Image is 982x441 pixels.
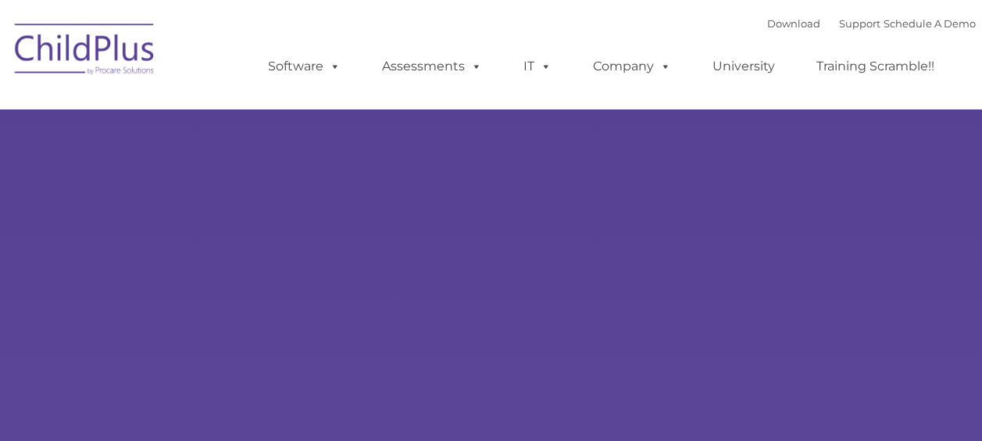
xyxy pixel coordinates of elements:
a: Download [767,17,820,30]
a: Schedule A Demo [884,17,976,30]
font: | [767,17,976,30]
a: Training Scramble!! [801,51,950,82]
a: University [697,51,791,82]
a: IT [508,51,567,82]
a: Support [839,17,880,30]
img: ChildPlus by Procare Solutions [7,13,163,91]
a: Software [252,51,356,82]
a: Company [577,51,687,82]
a: Assessments [366,51,498,82]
